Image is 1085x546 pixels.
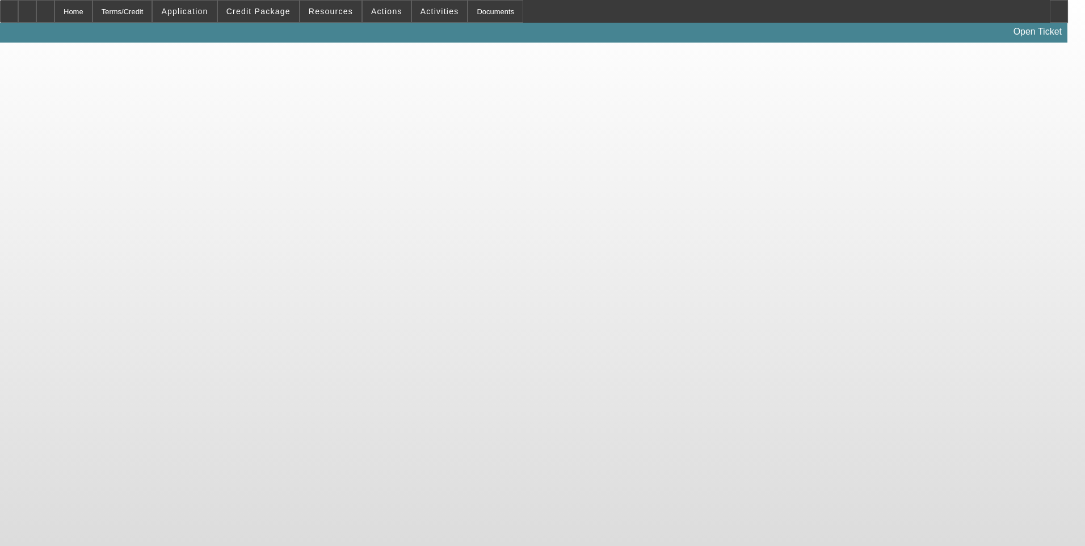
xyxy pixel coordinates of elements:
button: Credit Package [218,1,299,22]
span: Actions [371,7,402,16]
span: Resources [309,7,353,16]
button: Activities [412,1,468,22]
a: Open Ticket [1009,22,1066,41]
button: Application [153,1,216,22]
span: Application [161,7,208,16]
button: Resources [300,1,361,22]
span: Activities [420,7,459,16]
span: Credit Package [226,7,291,16]
button: Actions [363,1,411,22]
